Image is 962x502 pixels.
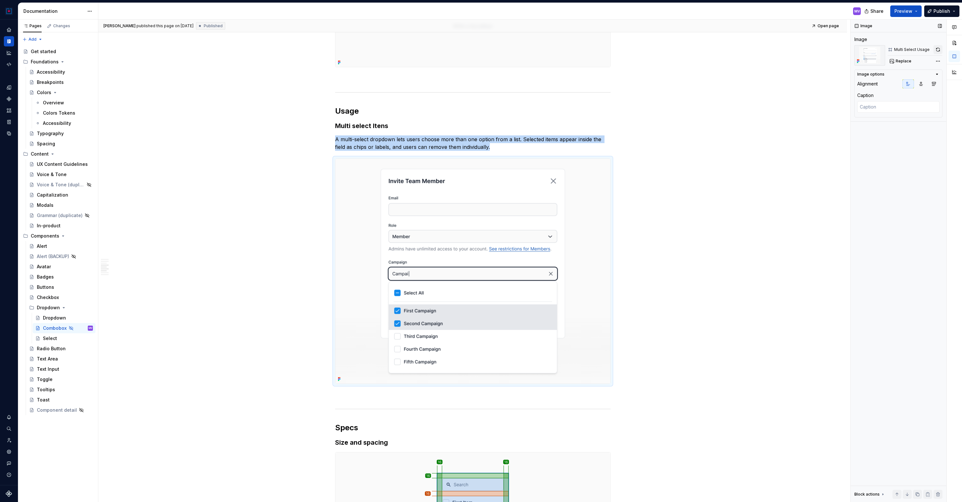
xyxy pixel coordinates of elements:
div: Colors [37,89,51,96]
a: Documentation [4,36,14,46]
div: Breakpoints [37,79,64,85]
a: Assets [4,105,14,116]
img: 57957fef-0fb6-442f-81f3-9f1f270a8dc7.png [335,159,610,384]
a: Radio Button [27,344,95,354]
div: Checkbox [37,294,59,301]
a: Badges [27,272,95,282]
h3: Multi select Itens [335,121,611,130]
span: Open page [818,23,839,28]
a: Code automation [4,59,14,69]
div: Voice & Tone [37,171,67,178]
div: Settings [4,447,14,457]
a: Text Area [27,354,95,364]
div: Get started [31,48,56,55]
h2: Specs [335,423,611,433]
button: Publish [924,5,959,17]
a: UX Content Guidelines [27,159,95,169]
button: Replace [888,57,914,66]
div: Buttons [37,284,54,290]
div: Combobox [43,325,67,331]
div: Tooltips [37,386,55,393]
a: Dropdown [33,313,95,323]
div: Foundations [21,57,95,67]
strong: Usage [335,106,359,116]
div: UX Content Guidelines [37,161,88,167]
a: Breakpoints [27,77,95,87]
div: Accessibility [37,69,65,75]
span: Preview [894,8,912,14]
a: Home [4,25,14,35]
a: Toggle [27,374,95,385]
div: Alignment [857,81,878,87]
div: Badges [37,274,54,280]
a: Colors [27,87,95,98]
div: Text Input [37,366,59,372]
button: Search ⌘K [4,424,14,434]
span: Published [204,23,223,28]
div: Accessibility [43,120,71,126]
div: Spacing [37,141,55,147]
div: Block actions [854,492,880,497]
div: Text Area [37,356,58,362]
button: Image options [857,72,940,77]
div: Components [31,233,59,239]
a: Design tokens [4,82,14,93]
div: Overview [43,100,64,106]
svg: Supernova Logo [6,490,12,497]
a: Select [33,333,95,344]
span: Share [870,8,884,14]
div: MV [854,9,860,14]
div: Multi Select Usage [894,47,930,52]
span: [PERSON_NAME] [103,23,136,28]
div: Storybook stories [4,117,14,127]
a: Alert [27,241,95,251]
div: published this page on [DATE] [136,23,193,28]
div: Changes [53,23,70,28]
div: Page tree [21,46,95,415]
a: Tooltips [27,385,95,395]
div: Caption [857,92,874,99]
div: Radio Button [37,345,66,352]
a: Components [4,94,14,104]
a: Spacing [27,139,95,149]
span: Publish [933,8,950,14]
div: Typography [37,130,64,137]
button: Preview [890,5,922,17]
div: Dropdown [37,304,60,311]
a: Overview [33,98,95,108]
a: Invite team [4,435,14,445]
span: Add [29,37,37,42]
a: Avatar [27,262,95,272]
div: Foundations [31,59,59,65]
a: Get started [21,46,95,57]
div: Dropdown [27,303,95,313]
h3: Size and spacing [335,438,611,447]
a: Modals [27,200,95,210]
a: Data sources [4,128,14,139]
div: Documentation [23,8,84,14]
a: Text Input [27,364,95,374]
a: Typography [27,128,95,139]
div: MV [89,325,92,331]
span: Replace [896,59,911,64]
a: Component detail [27,405,95,415]
div: Alert (BACKUP) [37,253,69,260]
a: Open page [810,21,842,30]
div: Pages [23,23,42,28]
img: 17077652-375b-4f2c-92b0-528c72b71ea0.png [5,7,13,15]
div: Component detail [37,407,77,413]
div: Toast [37,397,50,403]
button: Add [21,35,45,44]
div: Notifications [4,412,14,422]
div: Modals [37,202,53,208]
button: Contact support [4,458,14,468]
div: Avatar [37,263,51,270]
a: Voice & Tone [27,169,95,180]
